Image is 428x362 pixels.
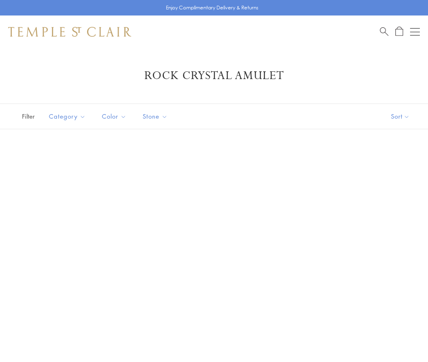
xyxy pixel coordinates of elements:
[410,27,420,37] button: Open navigation
[395,26,403,37] a: Open Shopping Bag
[166,4,258,12] p: Enjoy Complimentary Delivery & Returns
[380,26,388,37] a: Search
[137,107,174,126] button: Stone
[98,111,132,121] span: Color
[373,104,428,129] button: Show sort by
[45,111,92,121] span: Category
[20,68,408,83] h1: Rock Crystal Amulet
[43,107,92,126] button: Category
[8,27,131,37] img: Temple St. Clair
[96,107,132,126] button: Color
[139,111,174,121] span: Stone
